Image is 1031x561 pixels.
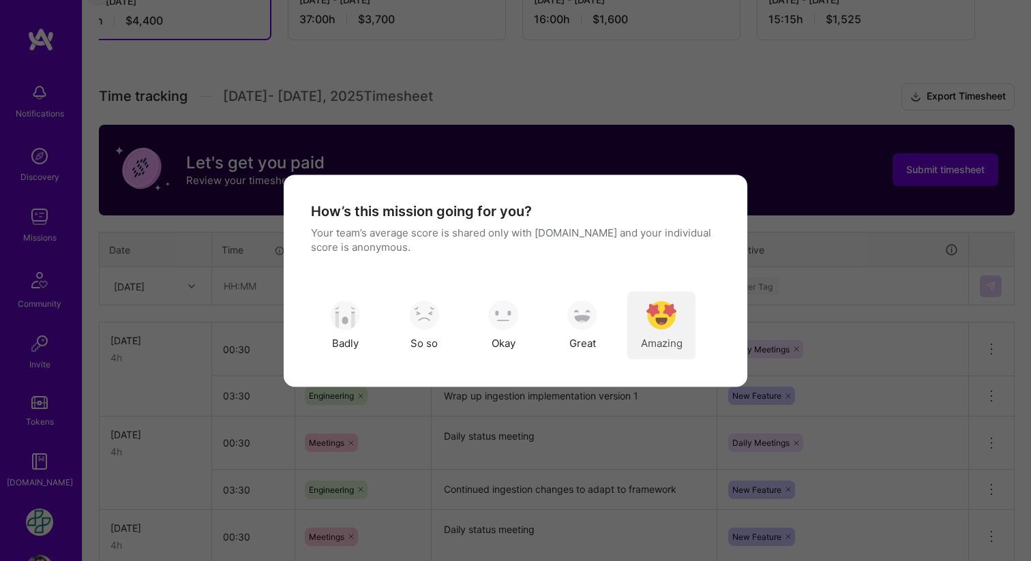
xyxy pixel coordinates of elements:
[311,225,720,254] p: Your team’s average score is shared only with [DOMAIN_NAME] and your individual score is anonymous.
[488,301,518,331] img: soso
[410,336,438,350] span: So so
[569,336,596,350] span: Great
[567,301,597,331] img: soso
[330,301,360,331] img: soso
[492,336,515,350] span: Okay
[646,301,676,331] img: soso
[332,336,359,350] span: Badly
[311,202,532,219] h4: How’s this mission going for you?
[641,336,683,350] span: Amazing
[409,301,439,331] img: soso
[284,175,747,386] div: modal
